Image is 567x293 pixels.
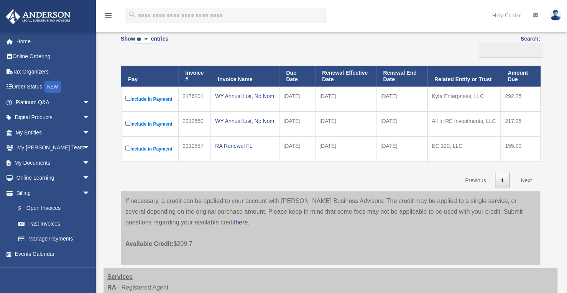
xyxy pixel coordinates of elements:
a: $Open Invoices [11,201,94,216]
a: Online Ordering [5,49,102,64]
img: User Pic [550,10,561,21]
span: arrow_drop_down [82,140,98,156]
a: My Entitiesarrow_drop_down [5,125,102,140]
span: arrow_drop_down [82,110,98,126]
label: Show entries [121,34,168,52]
a: 1 [495,173,509,188]
label: Include in Payment [125,119,174,129]
div: RA Renewal FL [215,141,275,151]
div: NEW [44,81,61,93]
th: Invoice Name: activate to sort column ascending [211,66,279,87]
td: 292.25 [501,87,541,111]
input: Include in Payment [125,96,130,101]
td: [DATE] [376,111,427,136]
span: arrow_drop_down [82,155,98,171]
p: $299.7 [125,228,536,249]
span: arrow_drop_down [82,170,98,186]
div: If necessary, a credit can be applied to your account with [PERSON_NAME] Business Advisors. The c... [121,191,540,265]
span: Available Credit: [125,241,174,247]
a: Platinum Q&Aarrow_drop_down [5,95,102,110]
a: Home [5,34,102,49]
i: search [128,10,136,19]
a: Previous [459,173,491,188]
label: Search: [476,34,540,58]
strong: RA [107,284,116,291]
th: Due Date: activate to sort column ascending [279,66,315,87]
input: Include in Payment [125,121,130,126]
div: WY Annual List, No Nom [215,116,275,126]
a: My [PERSON_NAME] Teamarrow_drop_down [5,140,102,156]
a: Next [515,173,537,188]
td: [DATE] [315,87,376,111]
td: [DATE] [279,87,315,111]
a: Order StatusNEW [5,79,102,95]
a: My Documentsarrow_drop_down [5,155,102,170]
td: 2212557 [178,136,211,161]
th: Renewal Effective Date: activate to sort column ascending [315,66,376,87]
span: arrow_drop_down [82,95,98,110]
td: 217.25 [501,111,541,136]
a: Manage Payments [11,231,98,247]
label: Include in Payment [125,144,174,154]
td: [DATE] [315,136,376,161]
strong: Services [107,273,133,280]
td: All In RE Investments, LLC [427,111,501,136]
td: EC 120, LLC [427,136,501,161]
a: Digital Productsarrow_drop_down [5,110,102,125]
a: here. [235,219,249,226]
a: menu [104,13,113,20]
a: Past Invoices [11,216,98,231]
td: 155.00 [501,136,541,161]
select: Showentries [135,35,151,44]
td: [DATE] [279,111,315,136]
input: Search: [479,43,543,58]
td: [DATE] [315,111,376,136]
img: Anderson Advisors Platinum Portal [3,9,73,24]
span: arrow_drop_down [82,125,98,141]
th: Pay: activate to sort column descending [121,66,178,87]
span: $ [23,204,26,213]
td: [DATE] [279,136,315,161]
td: 2176201 [178,87,211,111]
a: Online Learningarrow_drop_down [5,170,102,186]
td: 2212550 [178,111,211,136]
span: arrow_drop_down [82,185,98,201]
td: [DATE] [376,87,427,111]
th: Related Entity or Trust: activate to sort column ascending [427,66,501,87]
label: Include in Payment [125,94,174,104]
th: Renewal End Date: activate to sort column ascending [376,66,427,87]
td: [DATE] [376,136,427,161]
a: Billingarrow_drop_down [5,185,98,201]
a: Events Calendar [5,246,102,262]
a: Tax Organizers [5,64,102,79]
td: Kyta Enterprises, LLC [427,87,501,111]
i: menu [104,11,113,20]
div: WY Annual List, No Nom [215,91,275,101]
th: Amount Due: activate to sort column ascending [501,66,541,87]
th: Invoice #: activate to sort column ascending [178,66,211,87]
input: Include in Payment [125,146,130,151]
